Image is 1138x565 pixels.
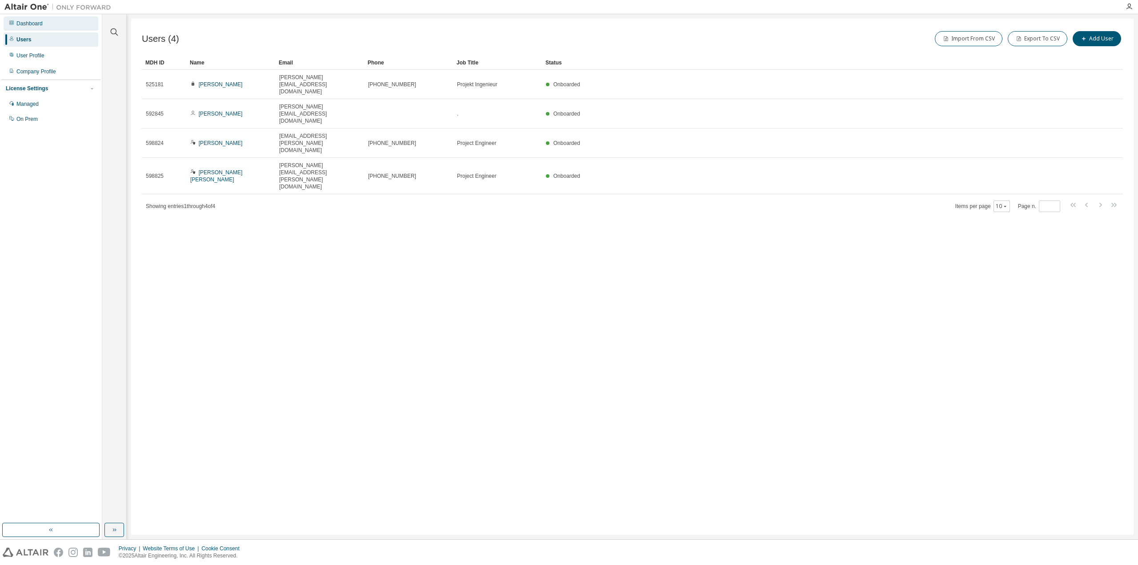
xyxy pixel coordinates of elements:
[16,100,39,108] div: Managed
[553,140,580,146] span: Onboarded
[146,203,215,209] span: Showing entries 1 through 4 of 4
[368,81,416,88] span: [PHONE_NUMBER]
[199,140,243,146] a: [PERSON_NAME]
[279,56,361,70] div: Email
[457,110,458,117] span: .
[54,548,63,557] img: facebook.svg
[4,3,116,12] img: Altair One
[935,31,1002,46] button: Import From CSV
[996,203,1008,210] button: 10
[199,81,243,88] a: [PERSON_NAME]
[553,173,580,179] span: Onboarded
[16,20,43,27] div: Dashboard
[146,172,164,180] span: 598825
[279,74,360,95] span: [PERSON_NAME][EMAIL_ADDRESS][DOMAIN_NAME]
[955,200,1010,212] span: Items per page
[119,552,245,560] p: © 2025 Altair Engineering, Inc. All Rights Reserved.
[279,103,360,124] span: [PERSON_NAME][EMAIL_ADDRESS][DOMAIN_NAME]
[16,36,31,43] div: Users
[68,548,78,557] img: instagram.svg
[83,548,92,557] img: linkedin.svg
[146,110,164,117] span: 592845
[145,56,183,70] div: MDH ID
[142,34,179,44] span: Users (4)
[3,548,48,557] img: altair_logo.svg
[16,52,44,59] div: User Profile
[1073,31,1121,46] button: Add User
[368,140,416,147] span: [PHONE_NUMBER]
[279,132,360,154] span: [EMAIL_ADDRESS][PERSON_NAME][DOMAIN_NAME]
[457,140,497,147] span: Project Engineer
[6,85,48,92] div: License Settings
[457,172,497,180] span: Project Engineer
[545,56,1077,70] div: Status
[201,545,244,552] div: Cookie Consent
[553,81,580,88] span: Onboarded
[190,56,272,70] div: Name
[146,81,164,88] span: 525181
[553,111,580,117] span: Onboarded
[368,56,449,70] div: Phone
[143,545,201,552] div: Website Terms of Use
[1018,200,1060,212] span: Page n.
[190,169,242,183] a: [PERSON_NAME] [PERSON_NAME]
[368,172,416,180] span: [PHONE_NUMBER]
[457,81,497,88] span: Projekt Ingenieur
[119,545,143,552] div: Privacy
[16,116,38,123] div: On Prem
[199,111,243,117] a: [PERSON_NAME]
[457,56,538,70] div: Job Title
[146,140,164,147] span: 598824
[1008,31,1067,46] button: Export To CSV
[279,162,360,190] span: [PERSON_NAME][EMAIL_ADDRESS][PERSON_NAME][DOMAIN_NAME]
[98,548,111,557] img: youtube.svg
[16,68,56,75] div: Company Profile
